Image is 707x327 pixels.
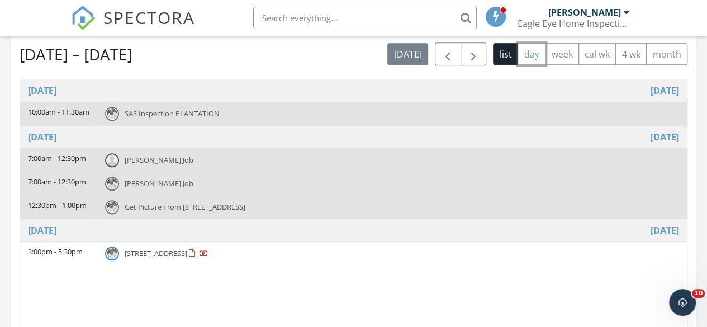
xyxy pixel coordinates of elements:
td: 7:00am - 12:30pm [20,172,97,195]
iframe: Intercom live chat [669,289,696,316]
a: Go to September 30, 2025 [651,130,679,144]
img: The Best Home Inspection Software - Spectora [71,6,96,30]
button: 4 wk [615,43,647,65]
span: SAS Inspection PLANTATION [125,108,220,119]
span: [PERSON_NAME] Job [125,178,193,188]
button: month [646,43,687,65]
img: oscar_image.png [105,177,119,191]
a: Go to September 30, 2025 [28,130,56,144]
div: [PERSON_NAME] [548,7,621,18]
td: 12:30pm - 1:00pm [20,195,97,219]
button: day [518,43,545,65]
button: cal wk [578,43,616,65]
a: Go to October 1, 2025 [651,224,679,237]
button: week [545,43,579,65]
span: 10 [692,289,705,298]
img: oscar_image.png [105,107,119,121]
span: [PERSON_NAME] Job [125,155,193,165]
span: SPECTORA [103,6,195,29]
div: Eagle Eye Home Inspections [518,18,629,29]
td: 10:00am - 11:30am [20,102,97,125]
button: list [493,43,518,65]
a: SPECTORA [71,15,195,39]
span: Get Picture From [STREET_ADDRESS] [125,202,245,212]
th: Go to October 1, 2025 [20,219,687,241]
img: default-user-f0147aede5fd5fa78ca7ade42f37bd4542148d508eef1c3d3ea960f66861d68b.jpg [105,153,119,167]
a: Go to September 29, 2025 [28,84,56,97]
button: [DATE] [387,43,428,65]
h2: [DATE] – [DATE] [20,43,132,65]
td: 7:00am - 12:30pm [20,148,97,172]
a: [STREET_ADDRESS] [125,248,208,258]
a: Go to October 1, 2025 [28,224,56,237]
button: Next [461,42,487,65]
img: oscar_image.png [105,200,119,214]
th: Go to September 29, 2025 [20,79,687,102]
img: oscar_image.png [105,247,119,260]
button: Previous [435,42,461,65]
a: Go to September 29, 2025 [651,84,679,97]
td: 3:00pm - 5:30pm [20,241,97,268]
th: Go to September 30, 2025 [20,125,687,148]
input: Search everything... [253,7,477,29]
span: [STREET_ADDRESS] [125,248,187,258]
